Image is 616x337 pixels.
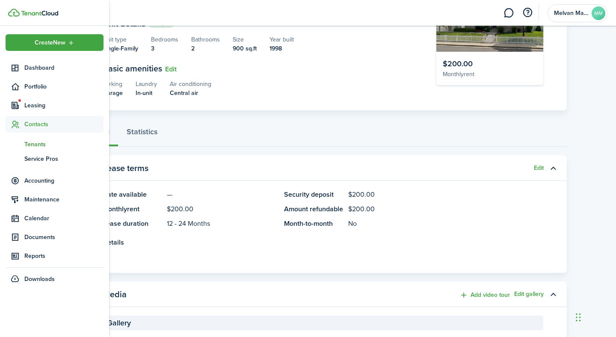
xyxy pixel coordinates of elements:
[103,290,127,299] panel-main-title: Media
[103,80,123,89] listing-view-item-title: Parking
[24,120,104,129] span: Contacts
[170,89,211,98] listing-view-item-description: Central air
[6,59,104,76] a: Dashboard
[167,204,275,214] panel-main-description: $200.00
[6,151,104,166] a: Service Pros
[167,219,275,229] panel-main-description: 12 - 24 Months
[21,11,58,16] img: TenantCloud
[103,219,163,229] panel-main-title: Lease duration
[443,70,537,79] div: Monthly rent
[269,35,294,44] listing-view-item-title: Year built
[103,163,148,173] panel-main-title: Lease terms
[24,176,104,185] span: Accounting
[269,44,294,53] listing-view-item-description: 1998
[24,195,104,204] span: Maintenance
[459,290,510,300] button: Add video tour
[24,214,104,223] span: Calendar
[284,219,344,229] panel-main-title: Month-to-month
[6,248,104,264] a: Reports
[284,189,344,200] panel-main-title: Security deposit
[348,204,543,214] panel-main-description: $200.00
[24,233,104,242] span: Documents
[103,189,163,200] panel-main-title: Date available
[167,189,275,200] panel-main-description: —
[24,154,104,163] span: Service Pros
[103,64,162,74] text-item: Basic amenities
[24,63,104,72] span: Dashboard
[103,237,543,248] panel-main-title: Details
[233,35,257,44] listing-view-item-title: Size
[6,137,104,151] a: Tenants
[79,189,567,273] panel-main-body: Toggle accordion
[534,165,544,171] button: Edit
[520,6,535,20] button: Open resource center
[233,44,257,53] listing-view-item-description: 900 sq.ft
[284,204,344,214] panel-main-title: Amount refundable
[191,35,220,44] listing-view-item-title: Bathrooms
[103,89,123,98] listing-view-item-description: Garage
[165,65,177,73] button: Edit
[592,6,605,20] avatar-text: MM
[348,189,543,200] panel-main-description: $200.00
[24,251,104,260] span: Reports
[24,101,104,110] span: Leasing
[546,161,560,175] button: Toggle accordion
[136,80,157,89] listing-view-item-title: Laundry
[546,287,560,302] button: Toggle accordion
[576,304,581,330] div: Drag
[573,296,616,337] iframe: Chat Widget
[107,317,131,329] span: Gallery
[500,2,517,24] a: Messaging
[103,44,138,53] listing-view-item-description: Single-Family
[348,219,543,229] panel-main-description: No
[443,58,537,70] div: $200.00
[170,80,211,89] listing-view-item-title: Air conditioning
[554,10,588,16] span: Melvan Management
[103,237,543,260] panel-main-item-text: —
[548,4,607,22] button: Open menu
[103,35,138,44] listing-view-item-title: Unit type
[6,34,104,51] button: Open menu
[35,40,65,46] span: Create New
[8,9,20,17] img: TenantCloud
[24,140,104,149] span: Tenants
[24,275,55,284] span: Downloads
[136,89,157,98] listing-view-item-description: In-unit
[191,44,220,53] listing-view-item-description: 2
[151,44,178,53] listing-view-item-description: 3
[151,35,178,44] listing-view-item-title: Bedrooms
[514,291,544,298] button: Edit gallery
[103,204,163,214] panel-main-title: Monthly rent
[118,121,166,147] a: Statistics
[24,82,104,91] span: Portfolio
